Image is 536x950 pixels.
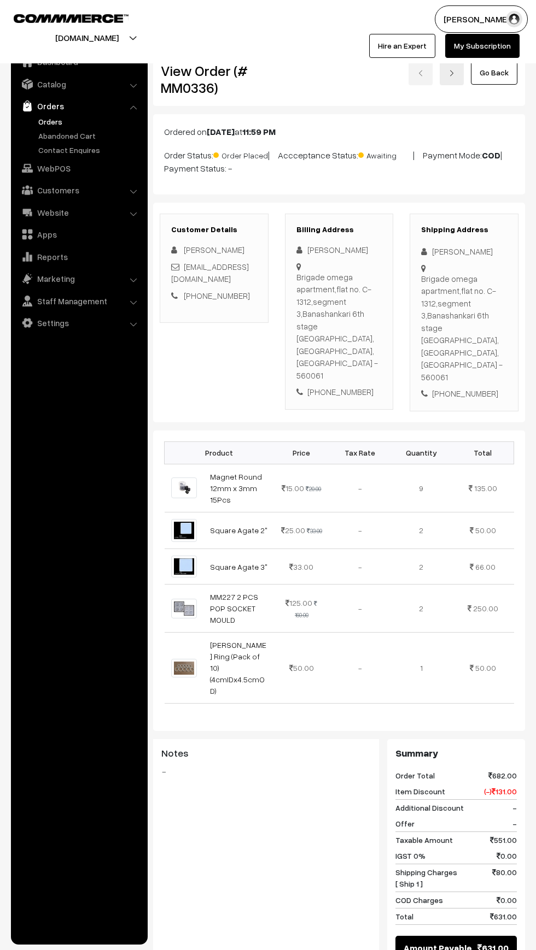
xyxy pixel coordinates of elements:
b: [DATE] [207,126,235,137]
span: 33.00 [289,562,313,571]
h2: View Order (# MM0336) [161,62,269,96]
td: - [329,633,391,704]
a: Reports [14,247,144,267]
span: 15.00 [282,483,304,493]
b: COD [482,150,500,161]
th: Total [452,441,514,464]
div: [PERSON_NAME] [421,245,507,258]
button: [PERSON_NAME]… [435,5,528,33]
a: Customers [14,180,144,200]
h3: Billing Address [296,225,382,234]
img: 1710412267143-217338095.png [171,519,197,542]
span: 551.00 [490,834,517,846]
span: 9 [419,483,423,493]
td: - [329,585,391,633]
span: 0.00 [497,850,517,862]
a: Hire an Expert [369,34,435,58]
th: Tax Rate [329,441,391,464]
span: 2 [419,604,423,613]
a: Orders [36,116,144,127]
span: 2 [419,562,423,571]
span: Item Discount [395,786,445,797]
span: - [512,818,517,829]
span: 1 [420,663,423,672]
a: [PERSON_NAME] Ring (Pack of 10) (4cmIDx4.5cmOD) [210,640,266,695]
span: 135.00 [474,483,497,493]
img: WhatsApp Image 2025-08-13 at 12.42.05 PM.jpeg [171,659,197,677]
span: 66.00 [475,562,496,571]
span: Shipping Charges [ Ship 1 ] [395,866,457,889]
a: Square Agate 3" [210,562,267,571]
img: 1701169248626-246698221.png [171,599,197,618]
span: Taxable Amount [395,834,453,846]
a: Staff Management [14,291,144,311]
a: Square Agate 2" [210,526,267,535]
a: Website [14,203,144,222]
p: Ordered on at [164,125,514,138]
span: 682.00 [488,770,517,781]
a: Abandoned Cart [36,130,144,141]
span: 50.00 [475,526,496,535]
p: Order Status: | Accceptance Status: | Payment Mode: | Payment Status: - [164,147,514,175]
td: - [329,464,391,512]
span: Order Total [395,770,435,781]
div: Brigade omega apartment,flat no. C-1312,segment 3,Banashankari 6th stage [GEOGRAPHIC_DATA], [GEOG... [296,271,382,382]
a: My Subscription [445,34,520,58]
span: Awaiting [358,147,413,161]
div: Brigade omega apartment,flat no. C-1312,segment 3,Banashankari 6th stage [GEOGRAPHIC_DATA], [GEOG... [421,273,507,383]
span: Additional Discount [395,802,464,813]
th: Product [165,441,274,464]
div: [PHONE_NUMBER] [296,386,382,398]
div: [PERSON_NAME] [296,244,382,256]
span: (-) 131.00 [484,786,517,797]
strike: 160.00 [295,600,318,618]
td: - [329,512,391,548]
a: [EMAIL_ADDRESS][DOMAIN_NAME] [171,262,249,284]
span: 50.00 [289,663,314,672]
span: 250.00 [473,604,498,613]
img: right-arrow.png [448,70,455,76]
span: Total [395,911,413,922]
strike: 20.00 [306,485,321,492]
a: Settings [14,313,144,333]
a: Catalog [14,74,144,94]
a: Contact Enquires [36,144,144,156]
span: 25.00 [281,526,305,535]
span: 2 [419,526,423,535]
span: 0.00 [497,894,517,906]
td: - [329,548,391,585]
button: [DOMAIN_NAME] [17,24,157,51]
a: Magnet Round 12mm x 3mm 15Pcs [210,472,262,504]
a: COMMMERCE [14,11,109,24]
th: Quantity [391,441,452,464]
h3: Customer Details [171,225,257,234]
blockquote: - [161,765,371,778]
a: [PHONE_NUMBER] [184,291,250,300]
span: 631.00 [490,911,517,922]
div: [PHONE_NUMBER] [421,387,507,400]
span: 80.00 [492,866,517,889]
img: COMMMERCE [14,14,129,22]
th: Price [274,441,329,464]
span: Offer [395,818,415,829]
a: Go Back [471,61,517,85]
a: Orders [14,96,144,116]
span: IGST 0% [395,850,426,862]
span: 50.00 [475,663,496,672]
strike: 33.00 [307,527,322,534]
h3: Summary [395,747,517,759]
img: 1708012711482-653771409.png [171,477,197,498]
span: 125.00 [286,598,312,607]
h3: Shipping Address [421,225,507,234]
span: [PERSON_NAME] [184,245,244,255]
a: WebPOS [14,158,144,178]
a: MM227 2 PCS POP SOCKET MOULD [210,592,258,624]
span: - [512,802,517,813]
span: COD Charges [395,894,443,906]
img: 1710412267258-319445497.png [171,556,197,578]
b: 11:59 PM [242,126,276,137]
img: user [506,11,522,27]
h3: Notes [161,747,371,759]
a: Apps [14,225,144,244]
span: Order Placed [213,147,268,161]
